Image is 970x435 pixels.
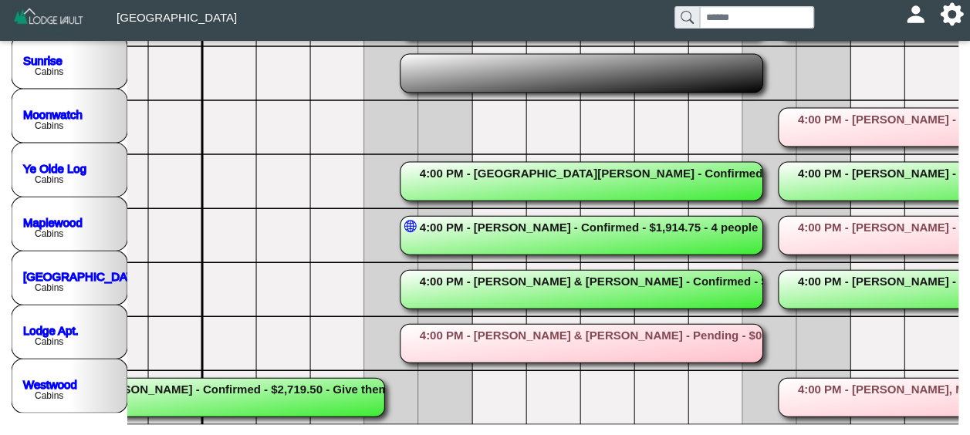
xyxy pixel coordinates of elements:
text: Cabins [35,174,63,185]
svg: person fill [910,8,921,20]
a: Westwood [23,377,77,390]
svg: search [681,11,693,23]
a: Moonwatch [23,107,83,120]
text: Cabins [35,228,63,239]
text: Cabins [35,282,63,293]
a: Lodge Apt. [23,323,79,336]
a: Sunrise [23,53,63,66]
text: Cabins [35,336,63,347]
a: Ye Olde Log [23,161,86,174]
a: [GEOGRAPHIC_DATA] [23,269,144,282]
svg: gear fill [946,8,958,20]
a: Maplewood [23,215,83,228]
text: Cabins [35,66,63,77]
img: Z [12,6,86,33]
text: Cabins [35,390,63,401]
text: Cabins [35,120,63,131]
